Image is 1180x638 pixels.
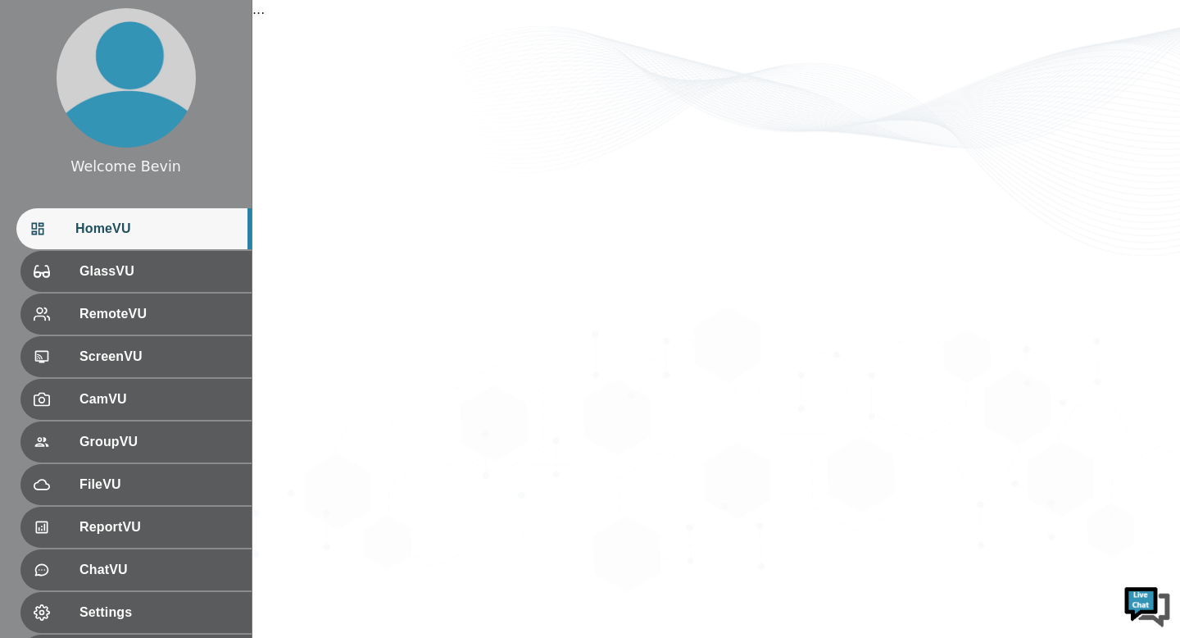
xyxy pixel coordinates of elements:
div: GlassVU [20,251,252,292]
div: ScreenVU [20,336,252,377]
span: ScreenVU [79,347,238,367]
div: Settings [20,592,252,633]
span: GlassVU [79,262,238,281]
div: GroupVU [20,422,252,463]
span: FileVU [79,475,238,494]
img: Chat Widget [1123,581,1172,630]
div: Welcome Bevin [70,156,181,177]
span: ChatVU [79,560,238,580]
div: RemoteVU [20,294,252,335]
span: GroupVU [79,432,238,452]
span: CamVU [79,390,238,409]
img: profile.png [57,8,196,148]
span: Settings [79,603,238,622]
span: HomeVU [75,219,238,239]
span: RemoteVU [79,304,238,324]
div: FileVU [20,464,252,505]
span: ReportVU [79,517,238,537]
div: ChatVU [20,549,252,590]
div: HomeVU [16,208,252,249]
div: CamVU [20,379,252,420]
div: ReportVU [20,507,252,548]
